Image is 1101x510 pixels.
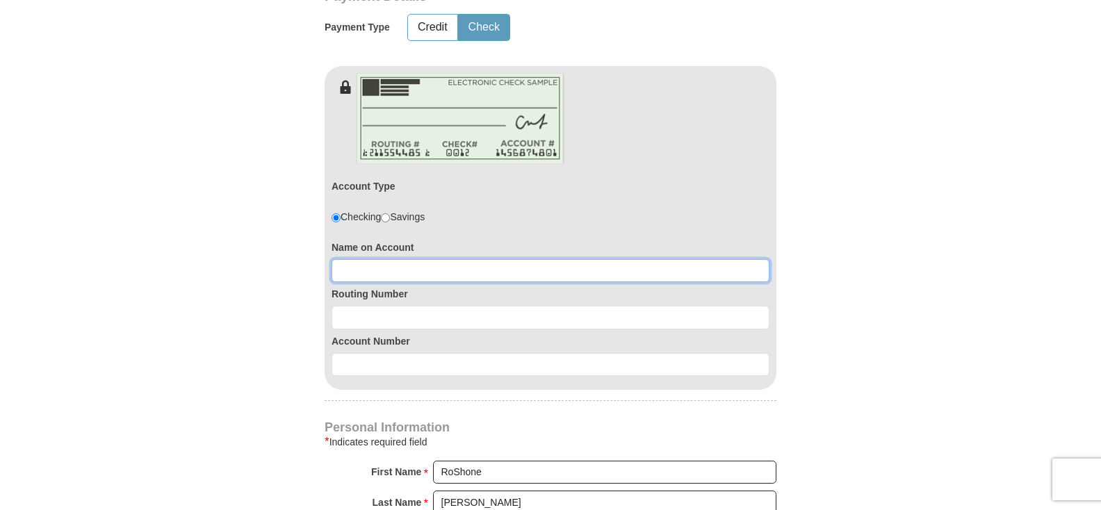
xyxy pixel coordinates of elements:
[332,334,769,348] label: Account Number
[325,22,390,33] h5: Payment Type
[332,179,395,193] label: Account Type
[332,240,769,254] label: Name on Account
[325,434,776,450] div: Indicates required field
[356,73,564,164] img: check-en.png
[371,462,421,482] strong: First Name
[459,15,509,40] button: Check
[332,210,425,224] div: Checking Savings
[332,287,769,301] label: Routing Number
[325,422,776,433] h4: Personal Information
[408,15,457,40] button: Credit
